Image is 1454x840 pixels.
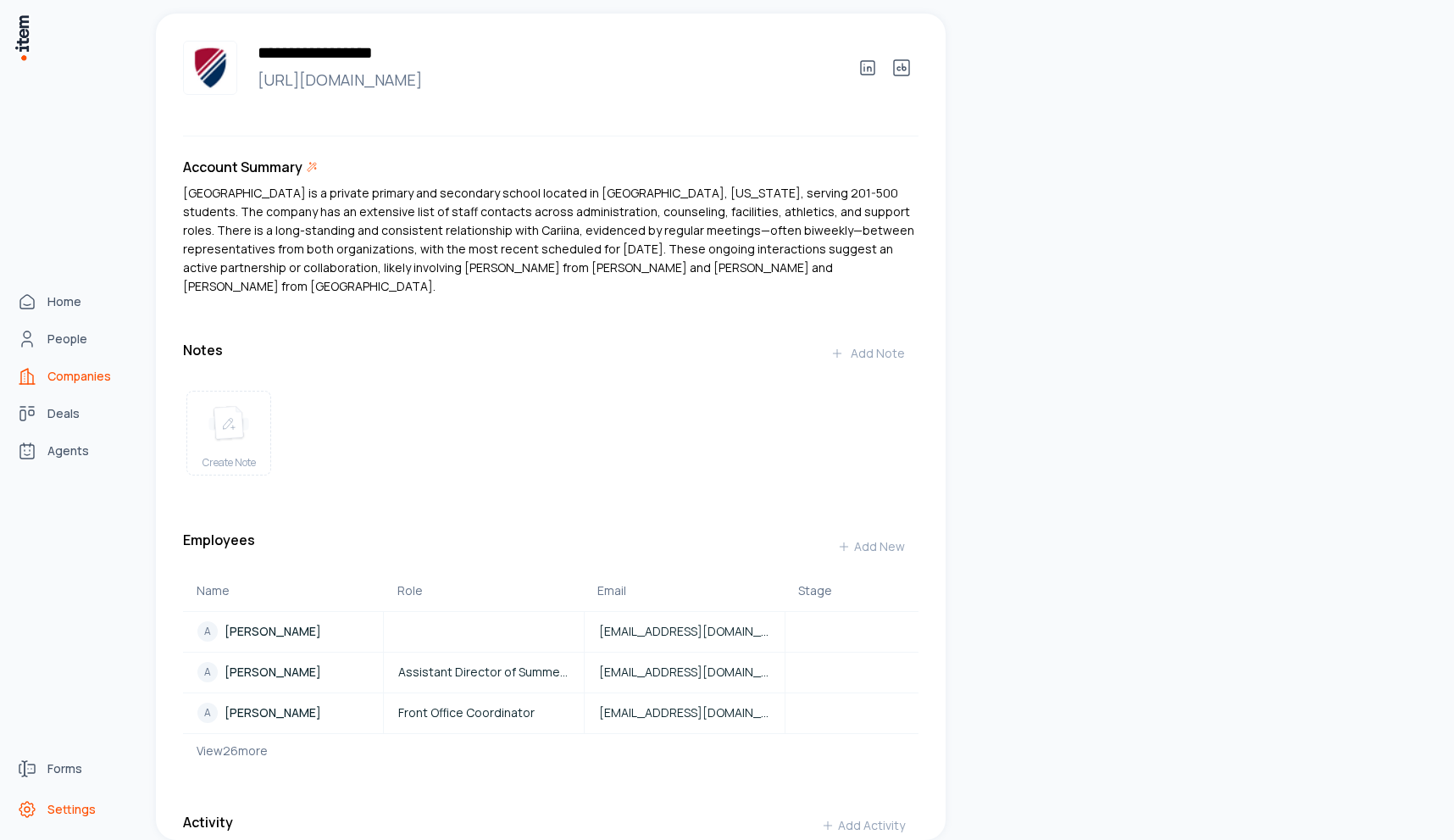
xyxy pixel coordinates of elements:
[186,391,271,476] button: create noteCreate Note
[197,703,218,723] div: A
[585,664,784,681] a: [EMAIL_ADDRESS][DOMAIN_NAME]
[47,293,81,310] span: Home
[798,582,905,599] div: Stage
[184,662,382,682] a: A[PERSON_NAME]
[47,801,96,818] span: Settings
[817,337,918,370] button: Add Note
[385,664,583,681] a: Assistant Director of Summer Programs
[184,703,382,723] a: A[PERSON_NAME]
[385,704,583,721] a: Front Office Coordinator
[183,812,233,832] h3: Activity
[183,734,268,768] button: View26more
[225,704,321,721] p: [PERSON_NAME]
[183,157,302,177] h3: Account Summary
[10,793,139,826] a: Settings
[599,704,770,721] span: [EMAIL_ADDRESS][DOMAIN_NAME]
[398,704,535,721] span: Front Office Coordinator
[225,623,321,640] p: [PERSON_NAME]
[10,285,139,319] a: Home
[830,345,905,362] div: Add Note
[14,14,31,62] img: Item Brain Logo
[47,368,111,385] span: Companies
[585,704,784,721] a: [EMAIL_ADDRESS][DOMAIN_NAME]
[10,752,139,786] a: Forms
[10,359,139,393] a: Companies
[398,664,569,681] span: Assistant Director of Summer Programs
[197,662,218,682] div: A
[10,434,139,468] a: Agents
[183,41,237,95] img: Dexter Southfield
[824,530,918,564] button: Add New
[208,405,249,442] img: create note
[599,664,770,681] span: [EMAIL_ADDRESS][DOMAIN_NAME]
[397,582,571,599] div: Role
[183,340,223,360] h3: Notes
[599,623,770,640] span: [EMAIL_ADDRESS][DOMAIN_NAME]
[197,582,370,599] div: Name
[183,530,255,564] h3: Employees
[10,397,139,431] a: Deals
[183,184,918,296] div: [GEOGRAPHIC_DATA] is a private primary and secondary school located in [GEOGRAPHIC_DATA], [US_STA...
[47,760,82,777] span: Forms
[597,582,771,599] div: Email
[251,68,837,92] a: [URL][DOMAIN_NAME]
[47,442,89,459] span: Agents
[47,405,80,422] span: Deals
[225,664,321,681] p: [PERSON_NAME]
[197,621,218,642] div: A
[47,331,87,348] span: People
[585,623,784,640] a: [EMAIL_ADDRESS][DOMAIN_NAME]
[184,621,382,642] a: A[PERSON_NAME]
[10,322,139,356] a: People
[203,456,256,470] span: Create Note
